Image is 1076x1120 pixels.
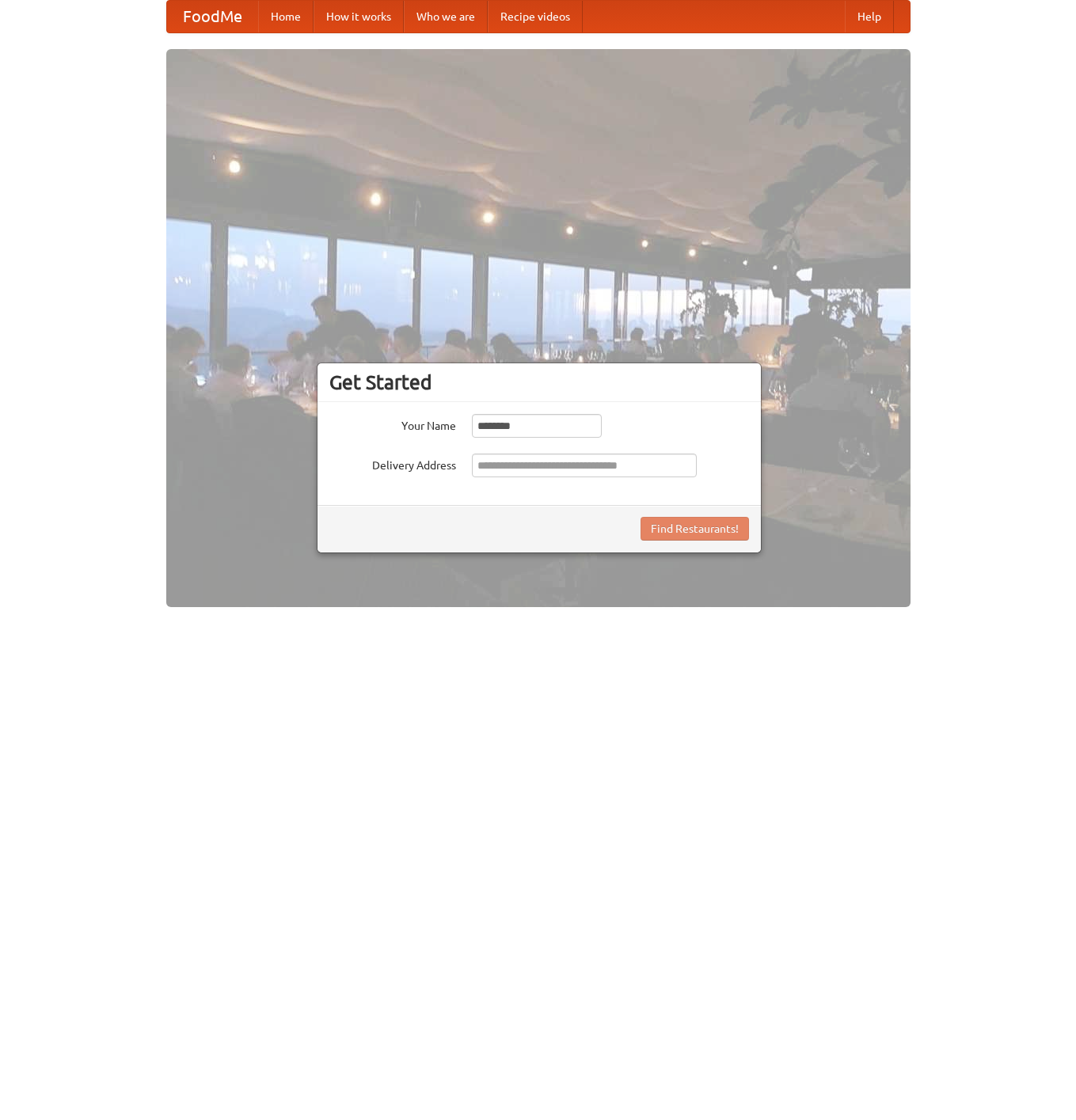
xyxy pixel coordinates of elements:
[329,454,456,473] label: Delivery Address
[167,1,258,32] a: FoodMe
[488,1,583,32] a: Recipe videos
[329,414,456,434] label: Your Name
[404,1,488,32] a: Who we are
[845,1,894,32] a: Help
[329,370,749,394] h3: Get Started
[258,1,314,32] a: Home
[314,1,404,32] a: How it works
[641,517,749,541] button: Find Restaurants!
